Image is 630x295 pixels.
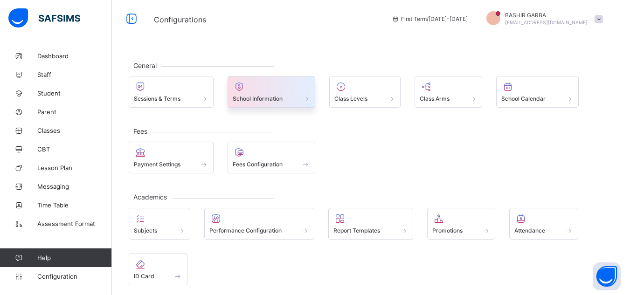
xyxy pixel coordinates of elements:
[209,227,282,234] span: Performance Configuration
[129,76,214,108] div: Sessions & Terms
[37,183,112,190] span: Messaging
[129,127,152,135] span: Fees
[134,161,180,168] span: Payment Settings
[37,71,112,78] span: Staff
[505,12,588,19] span: BASHIR GARBA
[129,62,161,69] span: General
[328,208,413,240] div: Report Templates
[37,254,111,261] span: Help
[37,52,112,60] span: Dashboard
[233,95,283,102] span: School Information
[233,161,283,168] span: Fees Configuration
[37,89,112,97] span: Student
[477,11,608,27] div: BASHIRGARBA
[593,262,621,290] button: Open asap
[496,76,579,108] div: School Calendar
[37,201,112,209] span: Time Table
[420,95,450,102] span: Class Arms
[514,227,545,234] span: Attendance
[37,164,112,172] span: Lesson Plan
[505,20,588,25] span: [EMAIL_ADDRESS][DOMAIN_NAME]
[427,208,496,240] div: Promotions
[228,142,316,173] div: Fees Configuration
[501,95,546,102] span: School Calendar
[204,208,315,240] div: Performance Configuration
[509,208,578,240] div: Attendance
[228,76,316,108] div: School Information
[37,145,112,153] span: CBT
[129,193,172,201] span: Academics
[415,76,483,108] div: Class Arms
[392,15,468,22] span: session/term information
[37,273,111,280] span: Configuration
[134,273,154,280] span: ID Card
[8,8,80,28] img: safsims
[37,127,112,134] span: Classes
[129,142,214,173] div: Payment Settings
[134,227,157,234] span: Subjects
[134,95,180,102] span: Sessions & Terms
[333,227,380,234] span: Report Templates
[334,95,367,102] span: Class Levels
[432,227,463,234] span: Promotions
[37,220,112,227] span: Assessment Format
[154,15,206,24] span: Configurations
[129,254,187,285] div: ID Card
[329,76,401,108] div: Class Levels
[37,108,112,116] span: Parent
[129,208,190,240] div: Subjects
